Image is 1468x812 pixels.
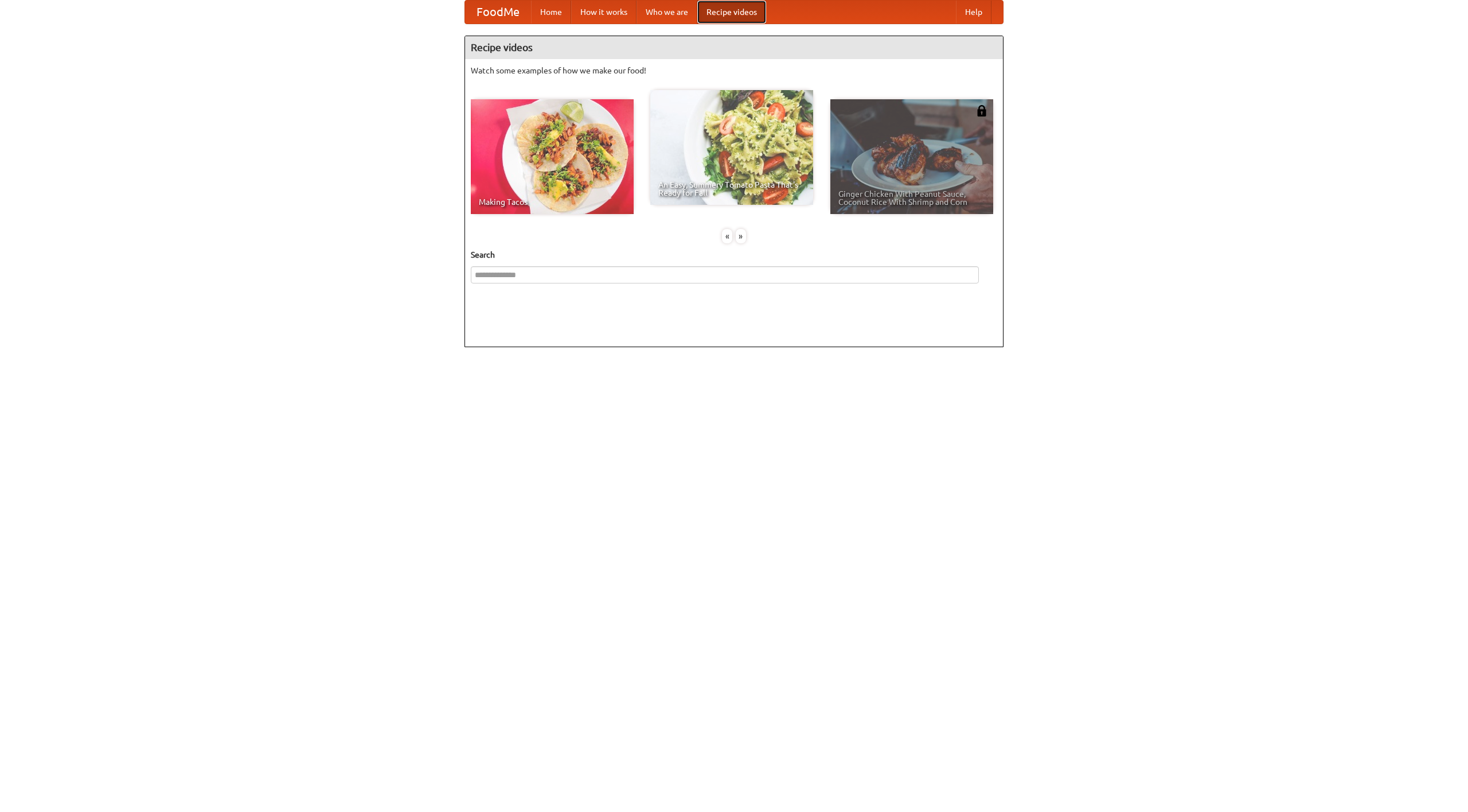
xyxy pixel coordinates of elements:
a: Home [531,1,571,24]
a: FoodMe [465,1,531,24]
div: » [736,229,746,243]
span: An Easy, Summery Tomato Pasta That's Ready for Fall [658,181,805,197]
a: Recipe videos [697,1,766,24]
img: 483408.png [976,105,987,116]
a: How it works [571,1,637,24]
a: Who we are [637,1,697,24]
p: Watch some examples of how we make our food! [471,65,997,76]
span: Making Tacos [479,198,626,206]
div: « [722,229,732,243]
a: Making Tacos [471,99,634,214]
a: An Easy, Summery Tomato Pasta That's Ready for Fall [650,90,813,205]
a: Help [956,1,991,24]
h4: Recipe videos [465,36,1003,59]
h5: Search [471,249,997,261]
